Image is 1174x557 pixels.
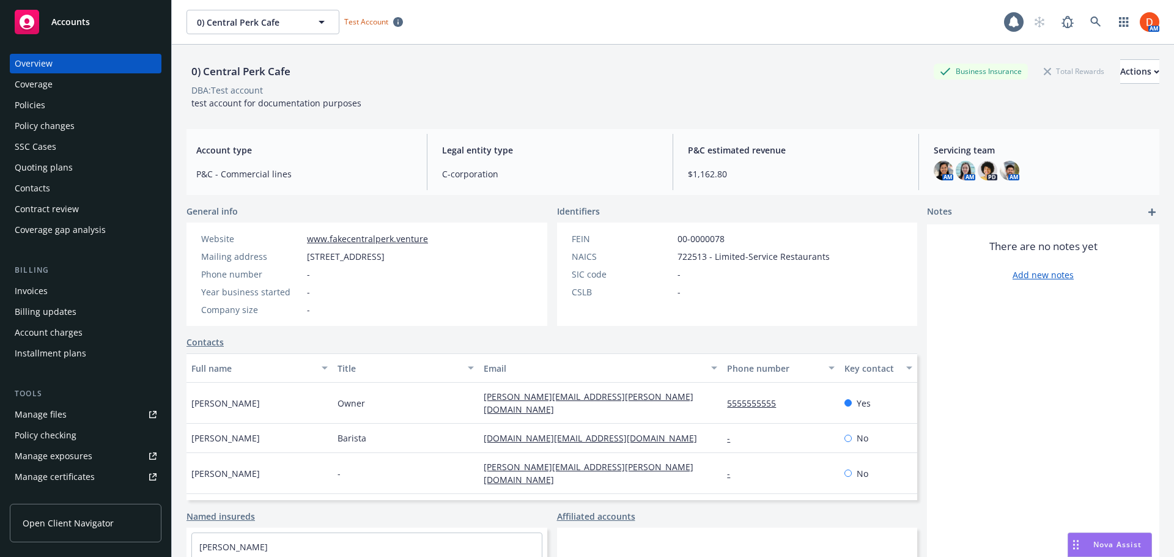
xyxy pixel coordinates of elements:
img: photo [978,161,997,180]
span: Accounts [51,17,90,27]
div: Phone number [727,362,821,375]
span: Test Account [339,15,408,28]
a: Contacts [186,336,224,349]
a: Search [1084,10,1108,34]
button: Title [333,353,479,383]
span: [PERSON_NAME] [191,467,260,480]
span: Servicing team [934,144,1150,157]
a: Accounts [10,5,161,39]
div: Tools [10,388,161,400]
span: 0) Central Perk Cafe [197,16,303,29]
div: Key contact [844,362,899,375]
a: www.fakecentralperk.venture [307,233,428,245]
div: Contacts [15,179,50,198]
button: Email [479,353,722,383]
div: Overview [15,54,53,73]
div: Billing updates [15,302,76,322]
span: General info [186,205,238,218]
div: Full name [191,362,314,375]
a: Installment plans [10,344,161,363]
div: DBA: Test account [191,84,263,97]
a: 5555555555 [727,397,786,409]
div: Installment plans [15,344,86,363]
span: Account type [196,144,412,157]
button: Actions [1120,59,1159,84]
a: Contacts [10,179,161,198]
span: [STREET_ADDRESS] [307,250,385,263]
span: Notes [927,205,952,219]
a: Manage files [10,405,161,424]
div: CSLB [572,286,673,298]
a: - [727,468,740,479]
img: photo [956,161,975,180]
button: Key contact [840,353,917,383]
a: Manage claims [10,488,161,507]
div: Quoting plans [15,158,73,177]
span: C-corporation [442,168,658,180]
span: - [307,303,310,316]
span: No [857,467,868,480]
div: Coverage [15,75,53,94]
span: - [677,268,681,281]
a: Policy checking [10,426,161,445]
div: Policies [15,95,45,115]
a: [PERSON_NAME] [199,541,268,553]
div: Billing [10,264,161,276]
div: Account charges [15,323,83,342]
div: Policy changes [15,116,75,136]
span: - [338,467,341,480]
div: Title [338,362,460,375]
span: Open Client Navigator [23,517,114,529]
span: Legal entity type [442,144,658,157]
a: Affiliated accounts [557,510,635,523]
a: Policies [10,95,161,115]
span: Yes [857,397,871,410]
a: Manage certificates [10,467,161,487]
div: Drag to move [1068,533,1084,556]
img: photo [934,161,953,180]
a: Invoices [10,281,161,301]
div: Manage files [15,405,67,424]
span: No [857,432,868,444]
div: FEIN [572,232,673,245]
div: Phone number [201,268,302,281]
span: test account for documentation purposes [191,97,361,109]
button: Phone number [722,353,839,383]
span: [PERSON_NAME] [191,397,260,410]
a: Coverage [10,75,161,94]
span: Owner [338,397,365,410]
div: Actions [1120,60,1159,83]
div: SSC Cases [15,137,56,157]
div: Invoices [15,281,48,301]
a: Coverage gap analysis [10,220,161,240]
div: NAICS [572,250,673,263]
span: P&C estimated revenue [688,144,904,157]
a: SSC Cases [10,137,161,157]
span: [PERSON_NAME] [191,432,260,444]
a: [PERSON_NAME][EMAIL_ADDRESS][PERSON_NAME][DOMAIN_NAME] [484,391,693,415]
a: Switch app [1112,10,1136,34]
a: Contract review [10,199,161,219]
div: Company size [201,303,302,316]
a: Policy changes [10,116,161,136]
a: Account charges [10,323,161,342]
div: Manage claims [15,488,76,507]
div: Year business started [201,286,302,298]
div: Contract review [15,199,79,219]
span: P&C - Commercial lines [196,168,412,180]
span: $1,162.80 [688,168,904,180]
a: Report a Bug [1055,10,1080,34]
button: Nova Assist [1068,533,1152,557]
div: Business Insurance [934,64,1028,79]
a: [PERSON_NAME][EMAIL_ADDRESS][PERSON_NAME][DOMAIN_NAME] [484,461,693,485]
div: Website [201,232,302,245]
a: Manage exposures [10,446,161,466]
span: Identifiers [557,205,600,218]
div: Total Rewards [1038,64,1110,79]
span: 00-0000078 [677,232,725,245]
div: Manage certificates [15,467,95,487]
a: Overview [10,54,161,73]
a: Billing updates [10,302,161,322]
a: Named insureds [186,510,255,523]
